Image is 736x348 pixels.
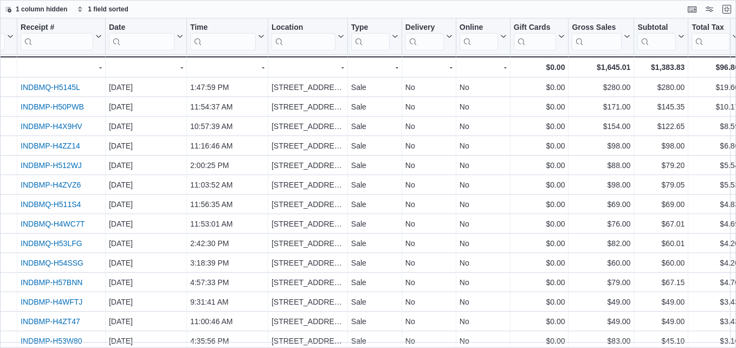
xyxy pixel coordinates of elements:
[16,5,67,14] span: 1 column hidden
[572,61,630,74] div: $1,645.01
[514,61,565,74] div: $0.00
[88,5,128,14] span: 1 field sorted
[190,61,264,74] div: -
[351,61,398,74] div: -
[272,61,344,74] div: -
[637,61,685,74] div: $1,383.83
[109,61,183,74] div: -
[703,3,716,16] button: Display options
[460,61,507,74] div: -
[405,61,453,74] div: -
[21,61,102,74] div: -
[686,3,699,16] button: Keyboard shortcuts
[1,3,72,16] button: 1 column hidden
[73,3,133,16] button: 1 field sorted
[720,3,733,16] button: Exit fullscreen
